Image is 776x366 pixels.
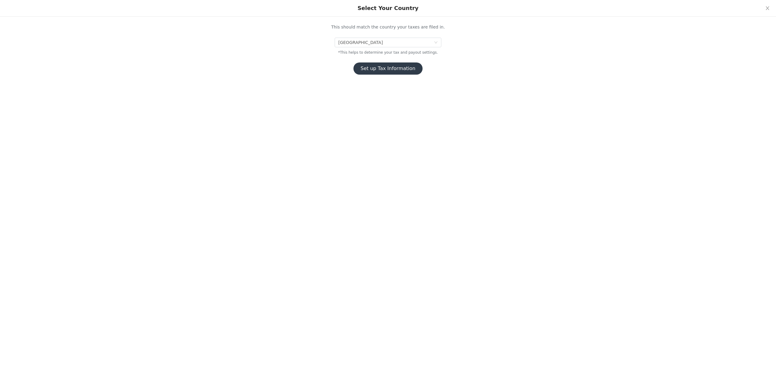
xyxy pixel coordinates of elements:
[434,41,438,45] i: icon: down
[289,50,487,55] p: *This helps to determine your tax and payout settings.
[765,6,770,11] i: icon: close
[357,5,418,12] div: Select Your Country
[289,24,487,30] p: This should match the country your taxes are filed in.
[353,62,423,75] button: Set up Tax Information
[338,38,383,47] div: United States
